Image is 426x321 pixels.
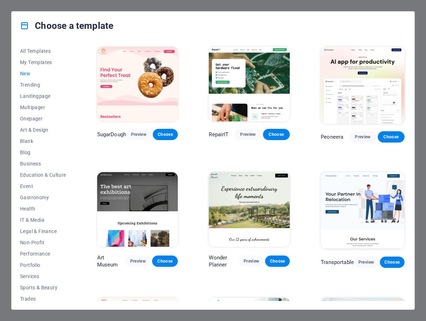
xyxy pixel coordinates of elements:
[20,214,66,226] button: IT & Media
[20,79,66,90] button: Trending
[153,129,178,140] button: Choose
[20,20,113,31] h4: Choose a template
[349,131,376,143] button: Preview
[20,169,66,181] button: Education & Culture
[265,256,290,267] button: Choose
[20,127,66,133] span: Art & Design
[263,129,290,140] button: Choose
[20,226,66,237] button: Legal & Finance
[269,132,284,137] span: Choose
[20,124,66,136] button: Art & Design
[20,183,66,189] span: Event
[20,158,66,169] button: Business
[383,134,399,140] span: Choose
[97,172,178,247] img: Art Museum
[97,254,125,268] p: Art Museum
[234,129,261,140] button: Preview
[20,161,66,166] span: Business
[132,132,146,137] span: Preview
[20,57,66,68] button: My Templates
[20,181,66,192] button: Event
[20,116,66,121] span: Onepager
[20,259,66,271] button: Portfolio
[209,254,239,268] p: Wonder Planner
[245,258,258,264] span: Preview
[20,59,66,65] span: My Templates
[20,293,66,304] button: Trades
[20,228,66,234] span: Legal & Finance
[97,47,178,121] img: SugarDough
[20,282,66,293] button: Sports & Beauty
[20,90,66,102] button: Landingpage
[271,258,284,264] span: Choose
[20,147,66,158] button: Blog
[20,172,66,178] span: Education & Culture
[20,262,66,268] span: Portfolio
[355,134,370,140] span: Preview
[209,131,228,138] p: RepairIT
[20,138,66,144] span: Blank
[20,237,66,248] button: Non-Profit
[20,285,66,290] span: Sports & Beauty
[20,136,66,147] button: Blank
[20,71,66,76] span: New
[158,132,173,137] span: Choose
[20,113,66,124] button: Onepager
[20,93,66,99] span: Landingpage
[152,256,178,267] button: Choose
[125,256,151,267] button: Preview
[20,68,66,79] button: New
[158,258,172,264] span: Choose
[321,133,343,140] p: Peoneera
[20,150,66,155] span: Blog
[209,172,290,247] img: Wonder Planner
[321,47,405,124] img: Peoneera
[20,296,66,302] span: Trades
[209,47,290,121] img: RepairIT
[97,131,126,138] p: SugarDough
[20,48,66,54] span: All Templates
[20,273,66,279] span: Services
[126,129,151,140] button: Preview
[20,251,66,257] span: Performance
[20,271,66,282] button: Services
[20,240,66,245] span: Non-Profit
[20,195,66,200] span: Gastronomy
[20,45,66,57] button: All Templates
[20,102,66,113] button: Multipager
[20,192,66,203] button: Gastronomy
[240,132,256,137] span: Preview
[20,217,66,223] span: IT & Media
[239,256,264,267] button: Preview
[20,248,66,259] button: Performance
[20,105,66,110] span: Multipager
[20,82,66,88] span: Trending
[131,258,145,264] span: Preview
[20,206,66,212] span: Health
[20,203,66,214] button: Health
[378,131,405,143] button: Choose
